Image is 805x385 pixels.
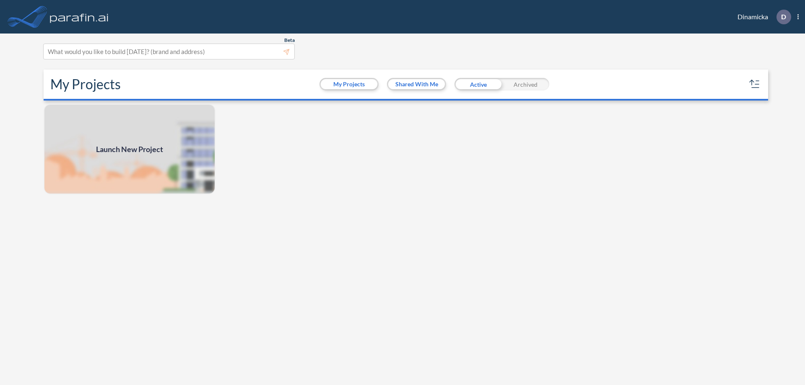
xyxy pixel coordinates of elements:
[44,104,216,194] img: add
[725,10,799,24] div: Dinamicka
[454,78,502,90] div: Active
[48,8,110,25] img: logo
[502,78,549,90] div: Archived
[284,37,295,44] span: Beta
[321,79,377,89] button: My Projects
[96,144,163,155] span: Launch New Project
[388,79,445,89] button: Shared With Me
[50,76,121,92] h2: My Projects
[44,104,216,194] a: Launch New Project
[748,78,761,91] button: sort
[781,13,786,21] p: D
